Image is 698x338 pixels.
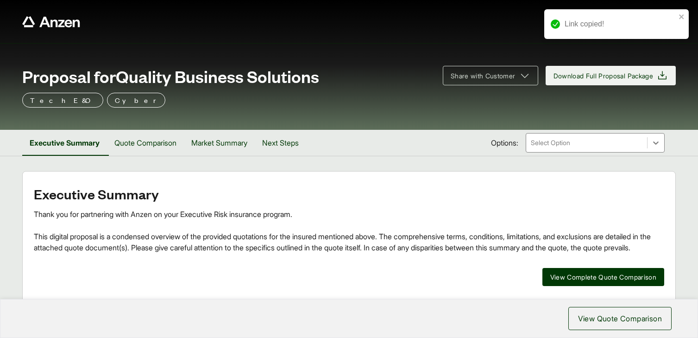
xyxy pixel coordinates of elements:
[546,66,676,85] button: Download Full Proposal Package
[115,95,157,106] p: Cyber
[542,268,665,286] button: View Complete Quote Comparison
[34,209,664,253] div: Thank you for partnering with Anzen on your Executive Risk insurance program. This digital propos...
[34,186,664,201] h2: Executive Summary
[255,130,306,156] button: Next Steps
[451,71,516,81] span: Share with Customer
[22,67,319,85] span: Proposal for Quality Business Solutions
[184,130,255,156] button: Market Summary
[550,272,657,282] span: View Complete Quote Comparison
[443,66,538,85] button: Share with Customer
[679,13,685,20] button: close
[568,307,672,330] button: View Quote Comparison
[578,313,662,324] span: View Quote Comparison
[107,130,184,156] button: Quote Comparison
[553,71,654,81] span: Download Full Proposal Package
[22,16,80,27] a: Anzen website
[491,137,518,148] span: Options:
[30,95,95,106] p: Tech E&O
[565,19,676,30] div: Link copied!
[22,130,107,156] button: Executive Summary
